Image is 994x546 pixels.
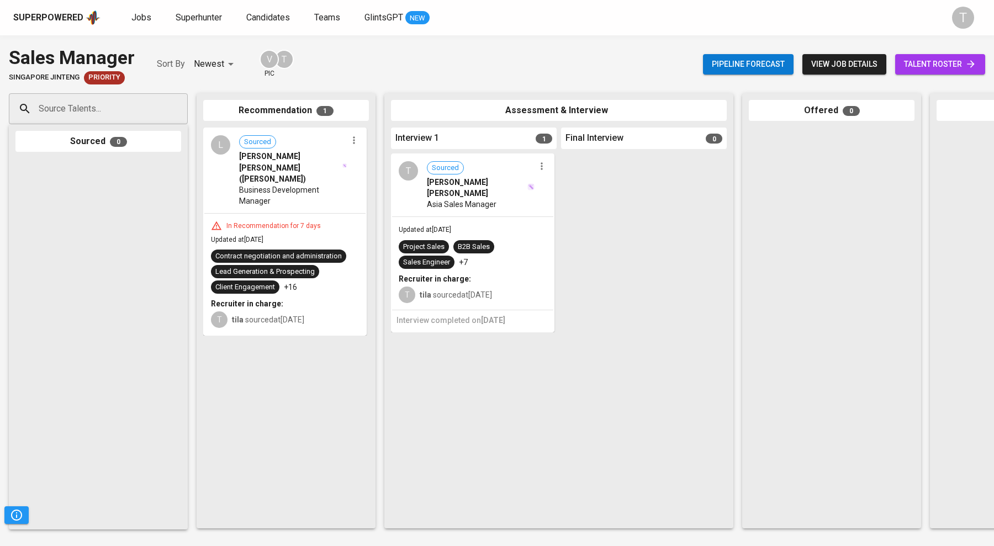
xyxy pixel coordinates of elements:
div: Sales Engineer [403,257,450,268]
div: Sales Manager [9,44,135,71]
b: tila [420,290,431,299]
a: Jobs [131,11,154,25]
span: Teams [314,12,340,23]
span: [PERSON_NAME] [PERSON_NAME] ([PERSON_NAME]) [239,151,341,184]
span: GlintsGPT [364,12,403,23]
div: V [260,50,279,69]
a: GlintsGPT NEW [364,11,430,25]
div: Client Engagement [215,282,275,293]
a: Superpoweredapp logo [13,9,101,26]
span: [DATE] [481,316,505,325]
span: sourced at [DATE] [420,290,492,299]
div: Offered [749,100,914,121]
span: Jobs [131,12,151,23]
div: T [399,287,415,303]
div: Lead Generation & Prospecting [215,267,315,277]
div: Superpowered [13,12,83,24]
button: Open [182,108,184,110]
a: Candidates [246,11,292,25]
span: Superhunter [176,12,222,23]
span: Singapore Jinteng [9,72,80,83]
a: Superhunter [176,11,224,25]
button: view job details [802,54,886,75]
b: tila [232,315,244,324]
span: talent roster [904,57,976,71]
p: +7 [459,257,468,268]
span: Asia Sales Manager [427,199,496,210]
span: Final Interview [565,132,623,145]
p: Sort By [157,57,185,71]
div: T [399,161,418,181]
span: Pipeline forecast [712,57,785,71]
img: magic_wand.svg [342,163,347,168]
a: talent roster [895,54,985,75]
button: Pipeline forecast [703,54,794,75]
span: NEW [405,13,430,24]
div: New Job received from Demand Team [84,71,125,84]
div: Recommendation [203,100,369,121]
div: T [211,311,228,328]
div: L [211,135,230,155]
span: view job details [811,57,877,71]
p: +16 [284,282,297,293]
span: Candidates [246,12,290,23]
span: sourced at [DATE] [232,315,304,324]
span: Updated at [DATE] [211,236,263,243]
button: Pipeline Triggers [4,506,29,524]
div: Assessment & Interview [391,100,727,121]
p: Newest [194,57,224,71]
b: Recruiter in charge: [399,274,471,283]
div: pic [260,50,279,78]
span: Updated at [DATE] [399,226,451,234]
span: Business Development Manager [239,184,347,206]
img: app logo [86,9,101,26]
span: Sourced [427,163,463,173]
div: LSourced[PERSON_NAME] [PERSON_NAME] ([PERSON_NAME])Business Development ManagerIn Recommendation ... [203,128,367,336]
span: Sourced [240,137,276,147]
div: T [952,7,974,29]
img: magic_wand.svg [527,183,535,190]
div: TSourced[PERSON_NAME] [PERSON_NAME]Asia Sales ManagerUpdated at[DATE]Project SalesB2B SalesSales ... [391,153,554,332]
span: 0 [706,134,722,144]
span: 0 [110,137,127,147]
div: Contract negotiation and administration [215,251,342,262]
div: Sourced [15,131,181,152]
div: Newest [194,54,237,75]
div: T [274,50,294,69]
span: 0 [843,106,860,116]
h6: Interview completed on [396,315,549,327]
span: 1 [316,106,334,116]
span: Interview 1 [395,132,439,145]
a: Teams [314,11,342,25]
span: 1 [536,134,552,144]
div: B2B Sales [458,242,490,252]
b: Recruiter in charge: [211,299,283,308]
span: [PERSON_NAME] [PERSON_NAME] [427,177,526,199]
span: Priority [84,72,125,83]
div: In Recommendation for 7 days [222,221,325,231]
div: Project Sales [403,242,445,252]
